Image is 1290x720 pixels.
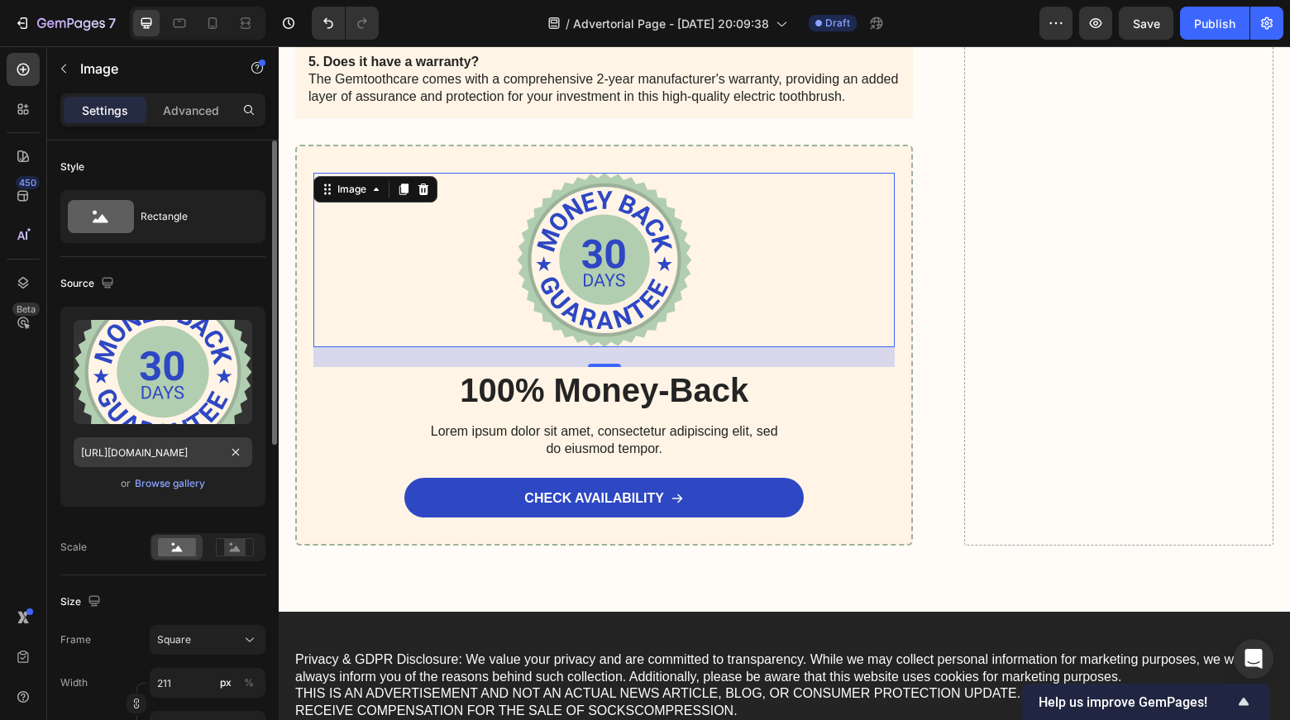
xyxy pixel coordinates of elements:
span: Draft [825,16,850,31]
span: Save [1133,17,1160,31]
span: Square [157,632,191,647]
div: Size [60,591,104,613]
div: Style [60,160,84,174]
button: px [239,673,259,693]
div: px [220,675,232,690]
div: Scale [60,540,87,555]
span: Advertorial Page - [DATE] 20:09:38 [573,15,769,32]
p: 7 [108,13,116,33]
button: Publish [1180,7,1249,40]
div: Publish [1194,15,1235,32]
p: Privacy & GDPR Disclosure: We value your privacy and are committed to transparency. While we may ... [17,605,995,708]
label: Width [60,675,88,690]
span: or [121,474,131,494]
button: % [216,673,236,693]
div: Rectangle [141,198,241,236]
div: Open Intercom Messenger [1234,639,1273,679]
div: Source [60,273,117,295]
input: px% [150,668,265,698]
button: Square [150,625,265,655]
div: Browse gallery [135,476,205,491]
button: Save [1119,7,1173,40]
p: Image [80,59,221,79]
img: preview-image [74,320,252,424]
button: Browse gallery [134,475,206,492]
div: % [244,675,254,690]
span: Help us improve GemPages! [1039,694,1234,710]
p: Advanced [163,102,219,119]
div: Undo/Redo [312,7,379,40]
iframe: Design area [279,46,1290,720]
div: Beta [12,303,40,316]
input: https://example.com/image.jpg [74,437,252,467]
div: 450 [16,176,40,189]
button: 7 [7,7,123,40]
button: Show survey - Help us improve GemPages! [1039,692,1254,712]
p: Settings [82,102,128,119]
label: Frame [60,632,91,647]
span: / [566,15,570,32]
